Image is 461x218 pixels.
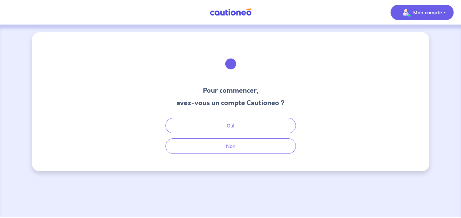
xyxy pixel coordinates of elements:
img: illu_welcome.svg [214,47,247,81]
h3: Pour commencer, [176,86,285,96]
button: illu_account_valid_menu.svgMon compte [391,5,454,20]
p: Mon compte [413,9,442,16]
button: Oui [165,118,296,133]
button: Non [165,138,296,154]
h3: avez-vous un compte Cautioneo ? [176,98,285,108]
img: Cautioneo [207,8,254,16]
img: illu_account_valid_menu.svg [401,7,411,17]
